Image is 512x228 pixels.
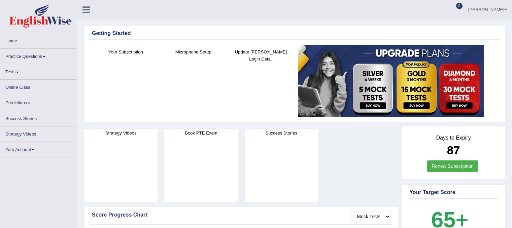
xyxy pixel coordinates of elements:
[84,129,158,137] h4: Strategy Videos
[447,144,460,157] b: 87
[427,160,478,172] a: Renew Subscription
[409,135,498,141] h4: Days to Expiry
[231,48,292,63] h4: Update [PERSON_NAME] Login Detail
[0,80,77,93] a: Online Class
[409,188,498,196] div: Your Target Score
[163,48,224,55] h4: Microphone Setup
[0,95,77,108] a: Predictions
[92,29,498,37] div: Getting Started
[298,45,484,117] img: small5.jpg
[0,64,77,77] a: Tests
[245,129,318,137] h4: Success Stories
[0,49,77,62] a: Practice Questions
[95,48,156,55] h4: Your Subscription
[0,142,77,155] a: Your Account
[0,111,77,124] a: Success Stories
[92,211,390,219] div: Score Progress Chart
[164,129,238,137] h4: Book PTE Exam
[0,126,77,140] a: Strategy Videos
[456,3,463,9] span: 0
[0,33,77,46] a: Home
